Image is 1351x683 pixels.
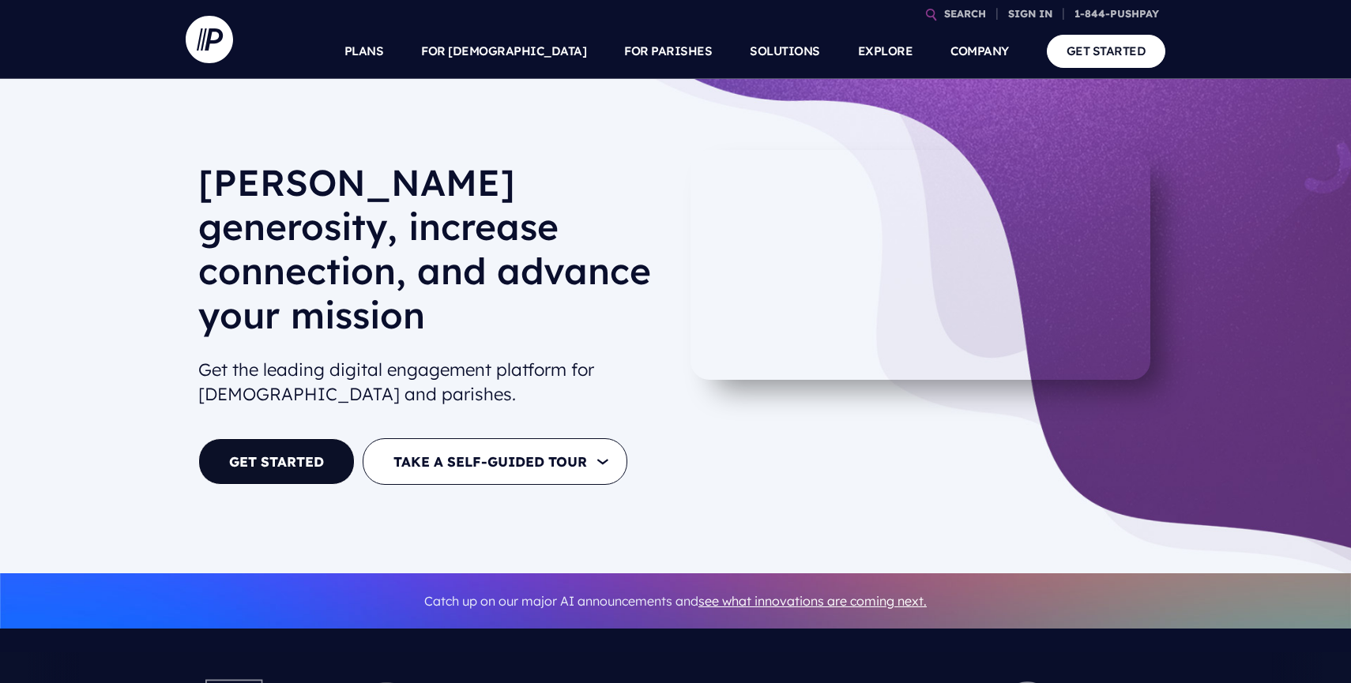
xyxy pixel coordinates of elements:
[421,24,586,79] a: FOR [DEMOGRAPHIC_DATA]
[950,24,1009,79] a: COMPANY
[198,584,1153,619] p: Catch up on our major AI announcements and
[198,351,663,413] h2: Get the leading digital engagement platform for [DEMOGRAPHIC_DATA] and parishes.
[750,24,820,79] a: SOLUTIONS
[1047,35,1166,67] a: GET STARTED
[198,160,663,350] h1: [PERSON_NAME] generosity, increase connection, and advance your mission
[344,24,384,79] a: PLANS
[624,24,712,79] a: FOR PARISHES
[198,438,355,485] a: GET STARTED
[858,24,913,79] a: EXPLORE
[698,593,927,609] a: see what innovations are coming next.
[363,438,627,485] button: TAKE A SELF-GUIDED TOUR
